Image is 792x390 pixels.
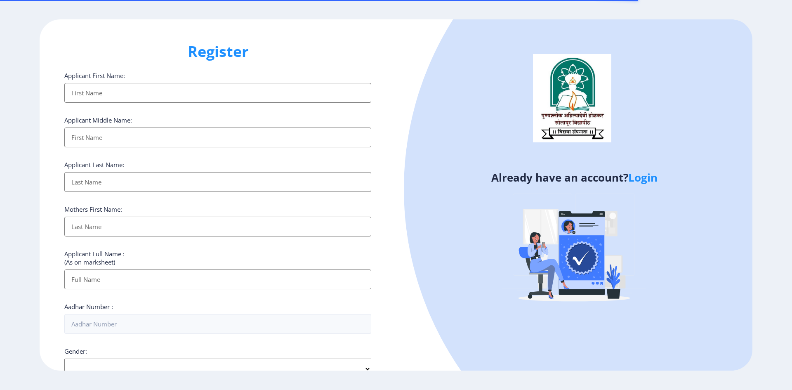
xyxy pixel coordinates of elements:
input: Full Name [64,269,371,289]
img: logo [533,54,611,142]
label: Gender: [64,347,87,355]
label: Applicant First Name: [64,71,125,80]
img: Verified-rafiki.svg [502,178,646,322]
input: First Name [64,128,371,147]
input: First Name [64,83,371,103]
label: Applicant Last Name: [64,161,124,169]
input: Aadhar Number [64,314,371,334]
label: Applicant Middle Name: [64,116,132,124]
label: Aadhar Number : [64,303,113,311]
label: Mothers First Name: [64,205,122,213]
input: Last Name [64,217,371,236]
h1: Register [64,42,371,61]
label: Applicant Full Name : (As on marksheet) [64,250,125,266]
input: Last Name [64,172,371,192]
a: Login [628,170,658,185]
h4: Already have an account? [402,171,746,184]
